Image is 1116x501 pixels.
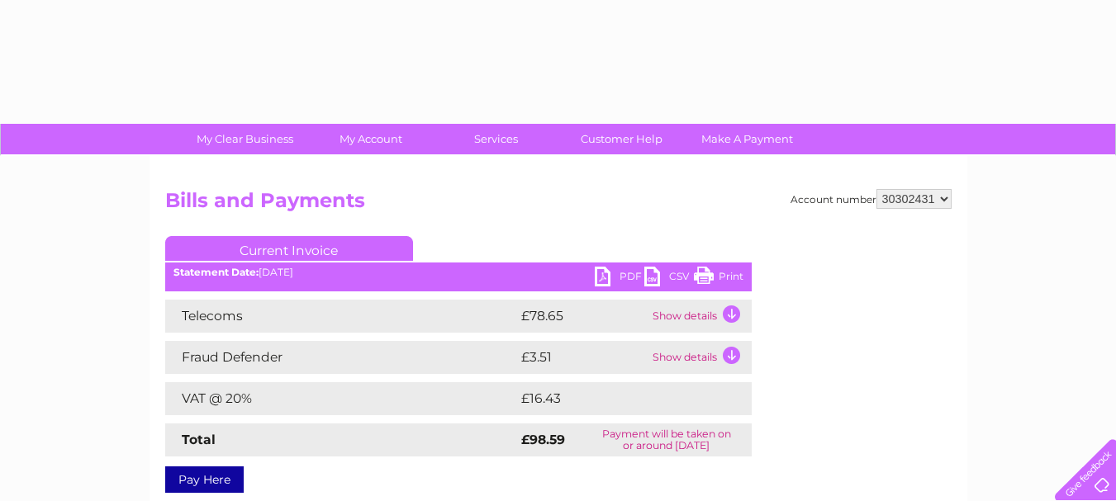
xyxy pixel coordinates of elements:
strong: £98.59 [521,432,565,447]
td: Fraud Defender [165,341,517,374]
a: CSV [644,267,694,291]
a: PDF [595,267,644,291]
a: Current Invoice [165,236,413,261]
a: Make A Payment [679,124,815,154]
a: Pay Here [165,466,244,493]
td: Show details [648,300,752,333]
td: Payment will be taken on or around [DATE] [582,423,752,456]
td: £16.43 [517,382,717,415]
td: Telecoms [165,300,517,333]
td: £3.51 [517,341,648,374]
a: Print [694,267,743,291]
td: £78.65 [517,300,648,333]
a: My Clear Business [177,124,313,154]
h2: Bills and Payments [165,189,952,220]
a: Services [428,124,564,154]
div: Account number [791,189,952,209]
div: [DATE] [165,267,752,278]
a: My Account [302,124,439,154]
strong: Total [182,432,216,447]
td: VAT @ 20% [165,382,517,415]
td: Show details [648,341,752,374]
a: Customer Help [553,124,690,154]
b: Statement Date: [173,266,259,278]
